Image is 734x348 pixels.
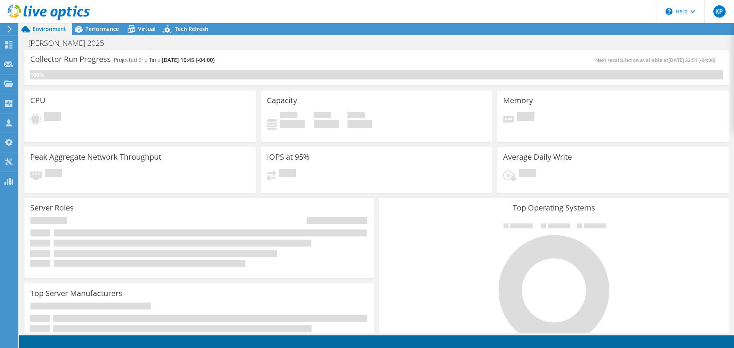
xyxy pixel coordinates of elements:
[668,57,715,63] span: [DATE] 22:51 (-04:00)
[30,289,122,298] h3: Top Server Manufacturers
[666,8,672,15] svg: \n
[32,25,66,32] span: Environment
[519,169,536,179] span: Pending
[713,5,726,18] span: KP
[25,39,116,47] h1: [PERSON_NAME] 2025
[503,96,533,105] h3: Memory
[44,112,61,123] span: Pending
[175,25,208,32] span: Tech Refresh
[280,120,305,128] h4: 0 GiB
[314,112,331,120] span: Free
[314,120,339,128] h4: 0 GiB
[348,112,365,120] span: Total
[280,112,297,120] span: Used
[114,56,214,64] h4: Projected End Time:
[138,25,156,32] span: Virtual
[595,57,719,63] span: Next recalculation available at
[85,25,119,32] span: Performance
[267,96,297,105] h3: Capacity
[30,204,74,212] h3: Server Roles
[30,153,161,161] h3: Peak Aggregate Network Throughput
[503,153,572,161] h3: Average Daily Write
[30,96,45,105] h3: CPU
[279,169,296,179] span: Pending
[517,112,534,123] span: Pending
[162,56,214,63] span: [DATE] 10:45 (-04:00)
[45,169,62,179] span: Pending
[267,153,310,161] h3: IOPS at 95%
[348,120,372,128] h4: 0 GiB
[385,204,723,212] h3: Top Operating Systems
